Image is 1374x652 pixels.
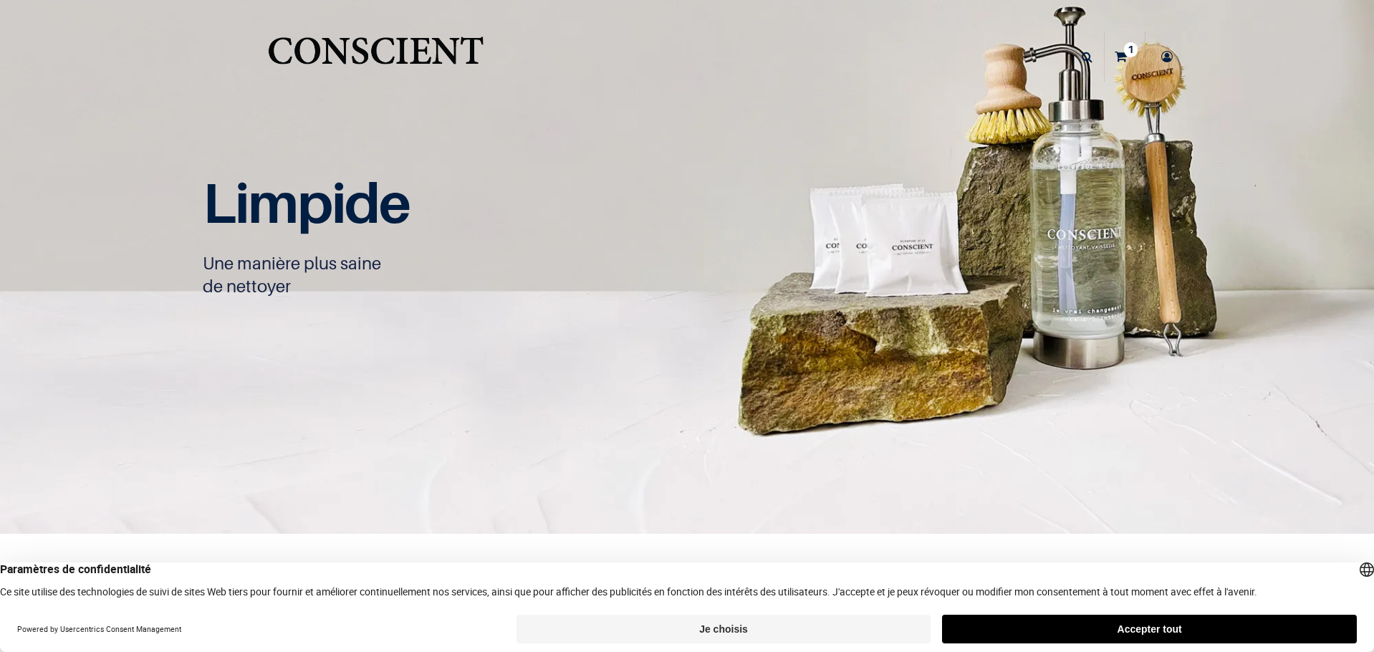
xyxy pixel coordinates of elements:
span: Limpide [203,169,410,236]
a: 1 [1105,32,1145,82]
sup: 1 [1124,42,1138,57]
p: Une manière plus saine de nettoyer [203,252,668,298]
a: Logo of Conscient [265,29,486,85]
img: Conscient [265,29,486,85]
